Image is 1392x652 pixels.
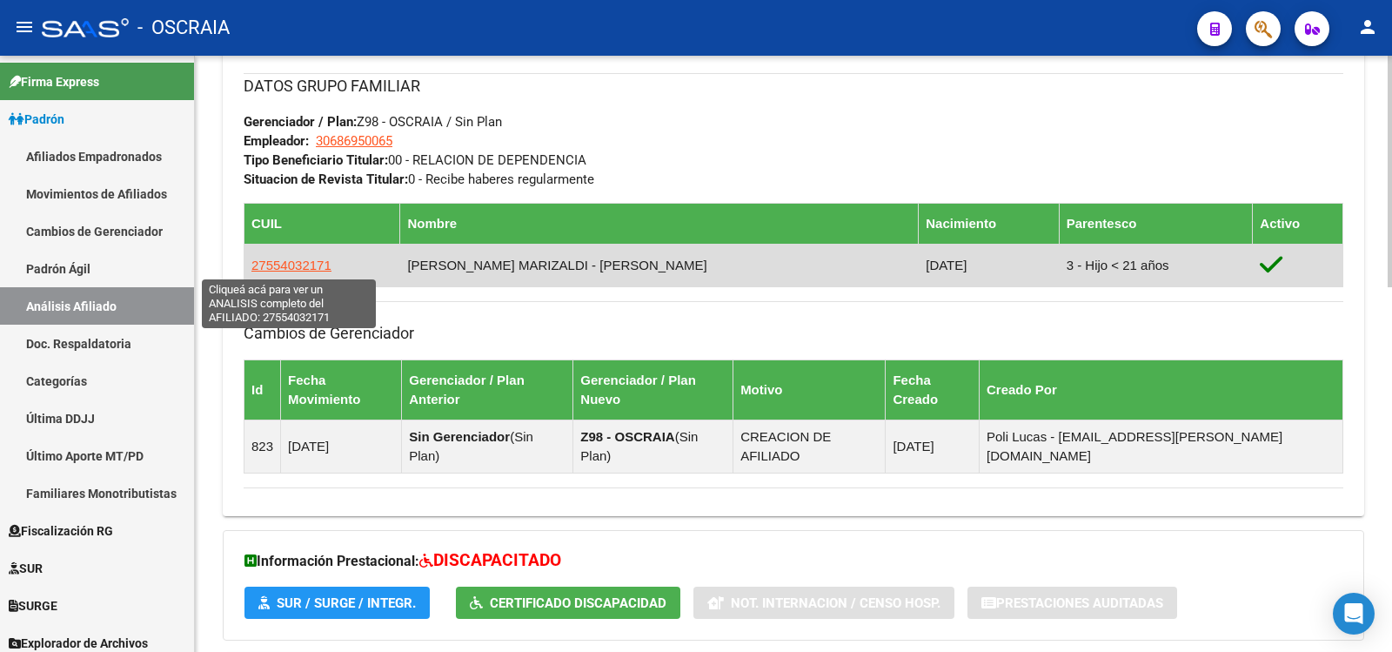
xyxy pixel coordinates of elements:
[244,587,430,619] button: SUR / SURGE / INTEGR.
[919,203,1059,244] th: Nacimiento
[996,595,1163,611] span: Prestaciones Auditadas
[980,360,1343,420] th: Creado Por
[1059,203,1253,244] th: Parentesco
[244,420,281,473] td: 823
[400,203,919,244] th: Nombre
[9,521,113,541] span: Fiscalización RG
[886,360,980,420] th: Fecha Creado
[580,429,698,463] span: Sin Plan
[580,429,674,444] strong: Z98 - OSCRAIA
[886,420,980,473] td: [DATE]
[244,360,281,420] th: Id
[244,114,502,130] span: Z98 - OSCRAIA / Sin Plan
[244,114,357,130] strong: Gerenciador / Plan:
[402,360,573,420] th: Gerenciador / Plan Anterior
[9,72,99,91] span: Firma Express
[244,321,1343,346] h3: Cambios de Gerenciador
[137,9,230,47] span: - OSCRAIA
[733,420,886,473] td: CREACION DE AFILIADO
[433,550,561,570] span: DISCAPACITADO
[244,133,309,149] strong: Empleador:
[409,429,510,444] strong: Sin Gerenciador
[573,420,733,473] td: ( )
[402,420,573,473] td: ( )
[456,587,680,619] button: Certificado Discapacidad
[1253,203,1343,244] th: Activo
[244,171,408,187] strong: Situacion de Revista Titular:
[9,596,57,615] span: SURGE
[1357,17,1378,37] mat-icon: person
[244,548,1342,574] h3: Información Prestacional:
[244,42,317,57] strong: Nro Afiliado:
[244,74,1343,98] h3: DATOS GRUPO FAMILIAR
[980,420,1343,473] td: Poli Lucas - [EMAIL_ADDRESS][PERSON_NAME][DOMAIN_NAME]
[244,171,594,187] span: 0 - Recibe haberes regularmente
[14,17,35,37] mat-icon: menu
[967,587,1177,619] button: Prestaciones Auditadas
[281,420,402,473] td: [DATE]
[693,587,954,619] button: Not. Internacion / Censo Hosp.
[244,42,405,57] span: 20172057072/0
[316,133,392,149] span: 30686950065
[277,595,416,611] span: SUR / SURGE / INTEGR.
[919,244,1059,286] td: [DATE]
[244,152,586,168] span: 00 - RELACION DE DEPENDENCIA
[9,559,43,578] span: SUR
[490,595,666,611] span: Certificado Discapacidad
[244,203,400,244] th: CUIL
[251,258,331,272] span: 27554032171
[244,152,388,168] strong: Tipo Beneficiario Titular:
[573,360,733,420] th: Gerenciador / Plan Nuevo
[731,595,940,611] span: Not. Internacion / Censo Hosp.
[409,429,533,463] span: Sin Plan
[1059,244,1253,286] td: 3 - Hijo < 21 años
[281,360,402,420] th: Fecha Movimiento
[400,244,919,286] td: [PERSON_NAME] MARIZALDI - [PERSON_NAME]
[9,110,64,129] span: Padrón
[733,360,886,420] th: Motivo
[1333,593,1375,635] div: Open Intercom Messenger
